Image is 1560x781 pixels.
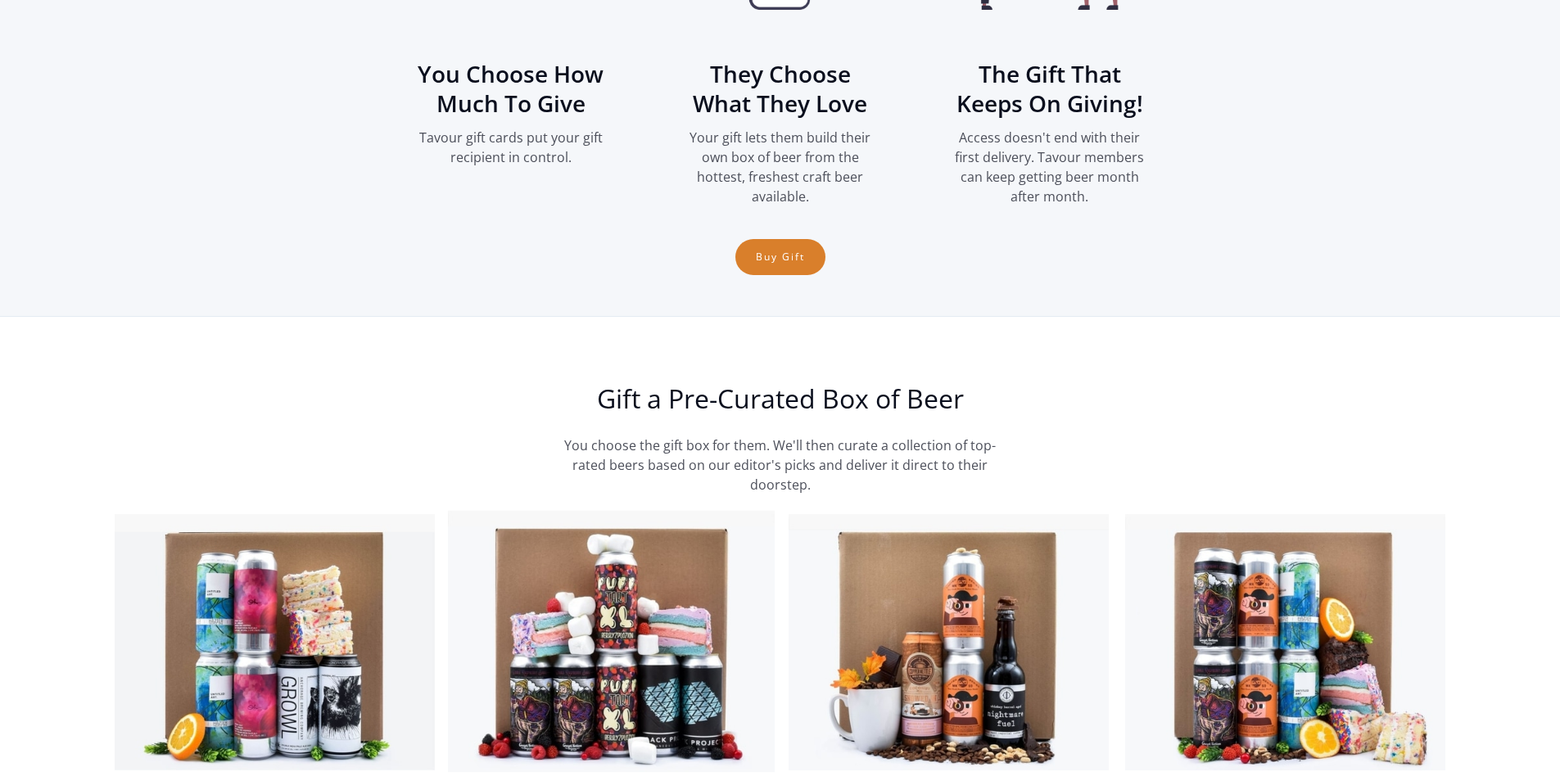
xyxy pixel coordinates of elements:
[954,59,1146,118] h3: The Gift That Keeps On Giving!
[555,436,1006,494] p: You choose the gift box for them. We'll then curate a collection of top-rated beers based on our ...
[735,239,825,275] a: Buy Gift
[685,128,876,206] p: Your gift lets them build their own box of beer from the hottest, freshest craft beer available.
[685,59,876,118] h3: They Choose What They Love
[415,59,607,118] h3: You Choose How Much To Give
[415,128,607,167] p: Tavour gift cards put your gift recipient in control.
[954,128,1146,206] p: Access doesn't end with their first delivery. Tavour members can keep getting beer month after mo...
[396,382,1165,415] h2: Gift a Pre-Curated Box of Beer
